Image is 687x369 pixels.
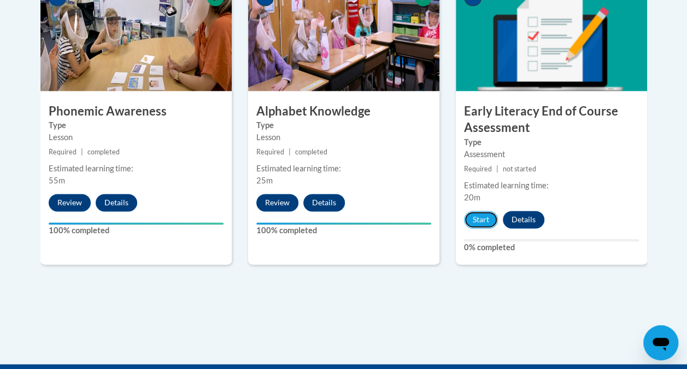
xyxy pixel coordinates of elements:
[464,136,639,148] label: Type
[303,194,345,211] button: Details
[256,131,431,143] div: Lesson
[49,224,224,237] label: 100% completed
[87,148,120,156] span: completed
[256,176,273,185] span: 25m
[503,211,544,228] button: Details
[256,163,431,175] div: Estimated learning time:
[256,119,431,131] label: Type
[289,148,291,156] span: |
[96,194,137,211] button: Details
[464,241,639,253] label: 0% completed
[49,131,224,143] div: Lesson
[81,148,83,156] span: |
[40,103,232,120] h3: Phonemic Awareness
[49,163,224,175] div: Estimated learning time:
[49,148,77,156] span: Required
[464,180,639,192] div: Estimated learning time:
[256,224,431,237] label: 100% completed
[49,194,91,211] button: Review
[49,222,224,224] div: Your progress
[256,222,431,224] div: Your progress
[464,193,480,202] span: 20m
[256,194,298,211] button: Review
[456,103,647,137] h3: Early Literacy End of Course Assessment
[643,325,678,360] iframe: Button to launch messaging window
[49,176,65,185] span: 55m
[49,119,224,131] label: Type
[464,165,492,173] span: Required
[295,148,327,156] span: completed
[503,165,536,173] span: not started
[496,165,498,173] span: |
[464,211,498,228] button: Start
[248,103,439,120] h3: Alphabet Knowledge
[256,148,284,156] span: Required
[464,148,639,160] div: Assessment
